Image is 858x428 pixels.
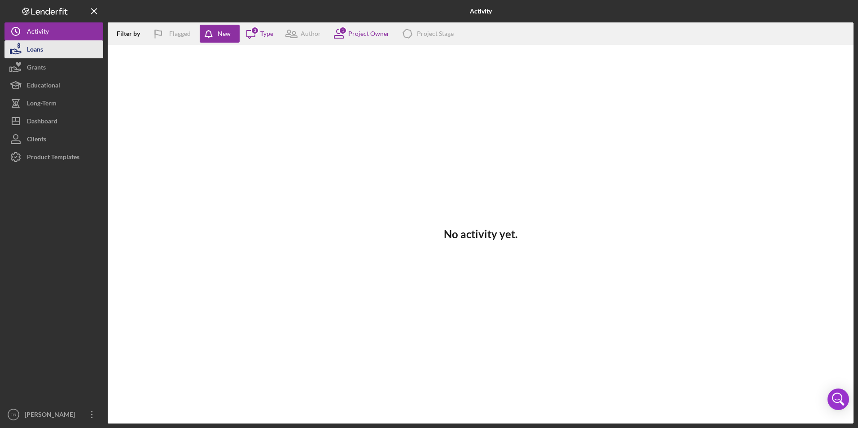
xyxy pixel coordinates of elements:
[27,76,60,96] div: Educational
[4,76,103,94] button: Educational
[251,26,259,35] div: 3
[27,112,57,132] div: Dashboard
[301,30,321,37] div: Author
[27,130,46,150] div: Clients
[117,30,147,37] div: Filter by
[27,40,43,61] div: Loans
[22,406,81,426] div: [PERSON_NAME]
[4,58,103,76] button: Grants
[4,148,103,166] button: Product Templates
[169,25,191,43] div: Flagged
[27,94,57,114] div: Long-Term
[827,389,849,410] div: Open Intercom Messenger
[27,58,46,79] div: Grants
[260,30,273,37] div: Type
[348,30,390,37] div: Project Owner
[200,25,240,43] button: New
[4,130,103,148] button: Clients
[27,22,49,43] div: Activity
[417,30,454,37] div: Project Stage
[218,25,231,43] div: New
[27,148,79,168] div: Product Templates
[339,26,347,35] div: 1
[147,25,200,43] button: Flagged
[444,228,517,240] h3: No activity yet.
[4,22,103,40] button: Activity
[4,40,103,58] button: Loans
[4,112,103,130] button: Dashboard
[11,412,17,417] text: TR
[4,94,103,112] button: Long-Term
[4,406,103,424] button: TR[PERSON_NAME]
[470,8,492,15] b: Activity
